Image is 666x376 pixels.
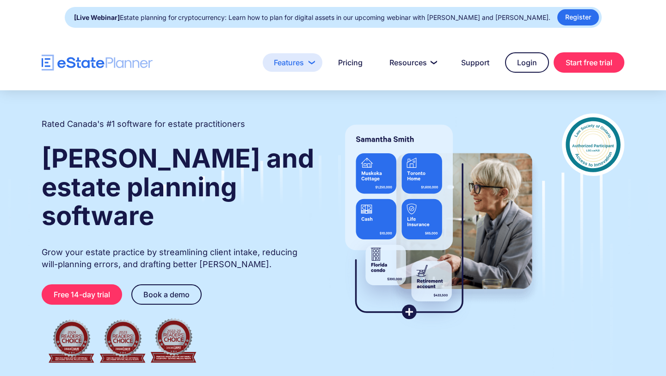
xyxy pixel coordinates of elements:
[557,9,599,25] a: Register
[42,55,153,71] a: home
[327,53,374,72] a: Pricing
[42,284,122,305] a: Free 14-day trial
[554,52,624,73] a: Start free trial
[378,53,445,72] a: Resources
[42,118,245,130] h2: Rated Canada's #1 software for estate practitioners
[74,11,550,24] div: Estate planning for cryptocurrency: Learn how to plan for digital assets in our upcoming webinar ...
[42,143,314,232] strong: [PERSON_NAME] and estate planning software
[263,53,322,72] a: Features
[131,284,202,305] a: Book a demo
[74,13,120,21] strong: [Live Webinar]
[42,246,315,270] p: Grow your estate practice by streamlining client intake, reducing will-planning errors, and draft...
[450,53,500,72] a: Support
[505,52,549,73] a: Login
[334,113,543,331] img: estate planner showing wills to their clients, using eState Planner, a leading estate planning so...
